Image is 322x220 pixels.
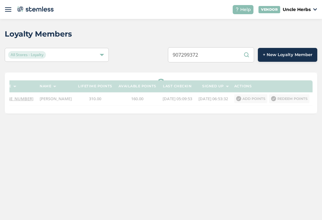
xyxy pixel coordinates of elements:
[5,28,72,40] h2: Loyalty Members
[313,8,317,11] img: icon_down-arrow-small-66adaf34.svg
[235,8,239,11] img: icon-help-white-03924b79.svg
[258,48,317,62] button: + New Loyalty Member
[240,6,251,13] span: Help
[8,51,46,59] span: All Stores - Loyalty
[5,6,11,13] img: icon-menu-open-1b7a8edd.svg
[168,47,254,62] input: Search
[291,190,322,220] iframe: Chat Widget
[16,4,54,14] img: logo-dark-0685b13c.svg
[263,52,312,58] span: + New Loyalty Member
[258,6,280,13] div: VENDOR
[283,6,311,13] p: Uncle Herbs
